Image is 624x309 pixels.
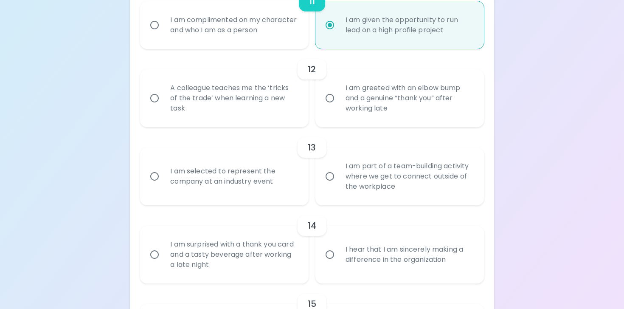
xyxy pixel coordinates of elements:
[308,219,316,232] h6: 14
[339,234,479,275] div: I hear that I am sincerely making a difference in the organization
[339,73,479,124] div: I am greeted with an elbow bump and a genuine “thank you” after working late
[163,5,304,45] div: I am complimented on my character and who I am as a person
[140,49,483,127] div: choice-group-check
[163,229,304,280] div: I am surprised with a thank you card and a tasty beverage after working a late night
[140,205,483,283] div: choice-group-check
[163,156,304,197] div: I am selected to represent the company at an industry event
[163,73,304,124] div: A colleague teaches me the ‘tricks of the trade’ when learning a new task
[339,151,479,202] div: I am part of a team-building activity where we get to connect outside of the workplace
[339,5,479,45] div: I am given the opportunity to run lead on a high profile project
[308,141,316,154] h6: 13
[140,127,483,205] div: choice-group-check
[308,62,316,76] h6: 12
